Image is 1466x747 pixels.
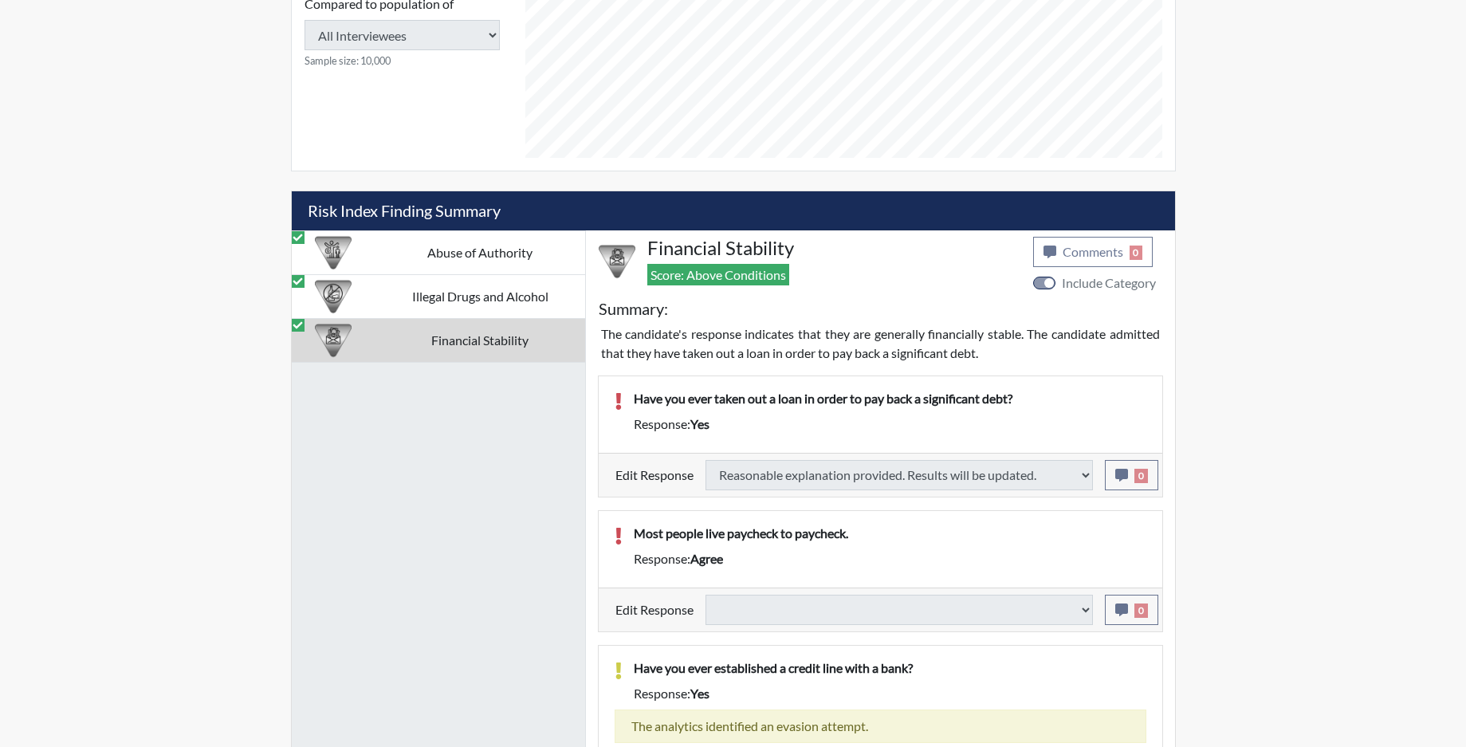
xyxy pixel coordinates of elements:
button: Comments0 [1033,237,1154,267]
label: Include Category [1062,273,1156,293]
p: Have you ever established a credit line with a bank? [634,659,1146,678]
span: Comments [1063,244,1123,259]
div: Update the test taker's response, the change might impact the score [694,595,1105,625]
span: agree [690,551,723,566]
p: The candidate's response indicates that they are generally financially stable. The candidate admi... [601,324,1160,363]
span: yes [690,416,709,431]
label: Edit Response [615,595,694,625]
td: Abuse of Authority [375,230,585,274]
span: 0 [1134,603,1148,618]
div: Response: [622,684,1158,703]
button: 0 [1105,460,1158,490]
button: 0 [1105,595,1158,625]
p: Have you ever taken out a loan in order to pay back a significant debt? [634,389,1146,408]
span: 0 [1134,469,1148,483]
td: Illegal Drugs and Alcohol [375,274,585,318]
h5: Risk Index Finding Summary [292,191,1175,230]
img: CATEGORY%20ICON-01.94e51fac.png [315,234,352,271]
label: Edit Response [615,460,694,490]
div: Response: [622,549,1158,568]
h5: Summary: [599,299,668,318]
div: Update the test taker's response, the change might impact the score [694,460,1105,490]
span: Score: Above Conditions [647,264,789,285]
h4: Financial Stability [647,237,1021,260]
small: Sample size: 10,000 [305,53,500,69]
span: 0 [1130,246,1143,260]
div: Response: [622,415,1158,434]
img: CATEGORY%20ICON-08.97d95025.png [599,243,635,280]
p: Most people live paycheck to paycheck. [634,524,1146,543]
img: CATEGORY%20ICON-08.97d95025.png [315,322,352,359]
div: The analytics identified an evasion attempt. [615,710,1146,743]
span: yes [690,686,709,701]
img: CATEGORY%20ICON-12.0f6f1024.png [315,278,352,315]
td: Financial Stability [375,318,585,362]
